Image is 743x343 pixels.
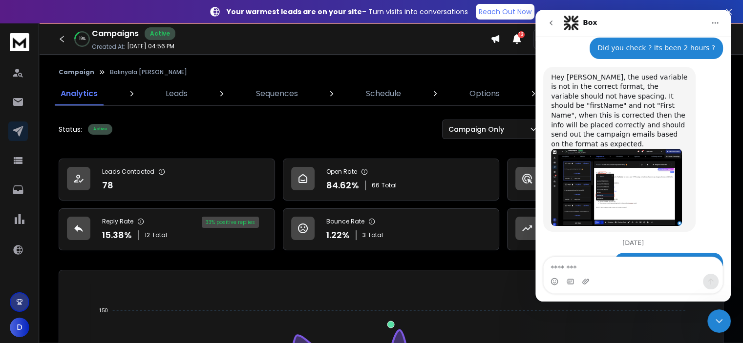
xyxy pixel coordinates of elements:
[102,228,132,242] p: 15.38 %
[326,179,359,192] p: 84.62 %
[102,218,133,225] p: Reply Rate
[382,182,397,189] span: Total
[127,42,174,50] p: [DATE] 04:56 PM
[518,31,525,38] span: 12
[10,33,29,51] img: logo
[360,82,407,105] a: Schedule
[479,7,531,17] p: Reach Out Now
[166,88,188,100] p: Leads
[448,124,508,134] p: Campaign Only
[10,318,29,337] button: D
[160,82,193,105] a: Leads
[507,208,723,250] a: Opportunities4$400
[145,27,175,40] div: Active
[88,124,112,135] div: Active
[250,82,304,105] a: Sequences
[99,307,108,313] tspan: 150
[145,231,150,239] span: 12
[507,159,723,201] a: Click Rate15.38%12Total
[326,218,364,225] p: Bounce Rate
[55,82,104,105] a: Analytics
[102,179,113,192] p: 78
[79,36,85,42] p: 19 %
[59,124,82,134] p: Status:
[256,88,298,100] p: Sequences
[362,231,366,239] span: 3
[535,10,731,302] iframe: Intercom live chat
[368,231,383,239] span: Total
[61,88,98,100] p: Analytics
[59,68,94,76] button: Campaign
[110,68,187,76] p: Balinyala [PERSON_NAME]
[476,4,534,20] a: Reach Out Now
[92,28,139,40] h1: Campaigns
[92,43,125,51] p: Created At:
[227,7,468,17] p: – Turn visits into conversations
[202,217,259,228] div: 33 % positive replies
[464,82,506,105] a: Options
[59,208,275,250] a: Reply Rate15.38%12Total33% positive replies
[283,159,499,201] a: Open Rate84.62%66Total
[707,309,731,333] iframe: Intercom live chat
[227,7,362,17] strong: Your warmest leads are on your site
[326,168,357,176] p: Open Rate
[152,231,167,239] span: Total
[59,159,275,201] a: Leads Contacted78
[366,88,401,100] p: Schedule
[102,168,154,176] p: Leads Contacted
[283,208,499,250] a: Bounce Rate1.22%3Total
[326,228,350,242] p: 1.22 %
[469,88,500,100] p: Options
[372,182,380,189] span: 66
